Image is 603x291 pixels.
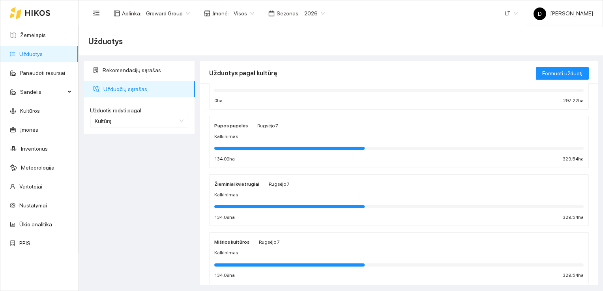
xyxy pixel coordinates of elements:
[19,51,43,57] a: Užduotys
[214,239,249,245] strong: Mišrios kultūros
[214,155,235,163] span: 134.09 ha
[214,181,259,187] strong: Žieminiai kvietrugiai
[209,116,589,168] a: Pupos pupelėsRugsėjo 7Kalkinimas134.09ha329.54ha
[257,123,278,129] span: Rugsėjo 7
[88,6,104,21] button: menu-fold
[563,214,584,221] span: 329.54 ha
[563,97,584,104] span: 297.22 ha
[20,70,65,76] a: Panaudoti resursai
[19,240,30,246] a: PPIS
[19,202,47,209] a: Nustatymai
[259,239,280,245] span: Rugsėjo 7
[20,32,46,38] a: Žemėlapis
[214,97,223,104] span: 0 ha
[114,10,120,17] span: layout
[103,62,189,78] span: Rekomendacijų sąrašas
[90,106,188,115] label: Užduotis rodyti pagal
[536,67,589,80] button: Formuoti užduotį
[563,272,584,279] span: 329.54 ha
[534,10,593,17] span: [PERSON_NAME]
[93,67,99,73] span: solution
[542,69,582,78] span: Formuoti užduotį
[269,181,290,187] span: Rugsėjo 7
[209,174,589,226] a: Žieminiai kvietrugiaiRugsėjo 7Kalkinimas134.09ha329.54ha
[21,164,54,171] a: Meteorologija
[20,127,38,133] a: Įmonės
[209,58,589,110] a: Žieminiai rapsaiRugsėjo 14Pabirų purškimas0ha297.22ha
[214,133,238,140] span: Kalkinimas
[19,183,42,190] a: Vartotojai
[20,84,65,100] span: Sandėlis
[214,249,238,257] span: Kalkinimas
[214,272,235,279] span: 134.09 ha
[209,232,589,284] a: Mišrios kultūrosRugsėjo 7Kalkinimas134.09ha329.54ha
[122,9,141,18] span: Aplinka :
[21,145,48,152] a: Inventorius
[209,62,536,84] div: Užduotys pagal kultūrą
[146,7,190,19] span: Groward Group
[304,7,325,19] span: 2026
[563,155,584,163] span: 329.54 ha
[103,81,189,97] span: Užduočių sąrašas
[538,7,542,20] span: D
[95,118,112,124] span: Kultūrą
[204,10,210,17] span: shop
[268,10,275,17] span: calendar
[93,10,100,17] span: menu-fold
[214,191,238,199] span: Kalkinimas
[214,123,248,129] strong: Pupos pupelės
[214,214,235,221] span: 134.09 ha
[20,108,40,114] a: Kultūros
[19,221,52,228] a: Ūkio analitika
[234,7,254,19] span: Visos
[88,35,123,48] span: Užduotys
[212,9,229,18] span: Įmonė :
[277,9,300,18] span: Sezonas :
[505,7,518,19] span: LT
